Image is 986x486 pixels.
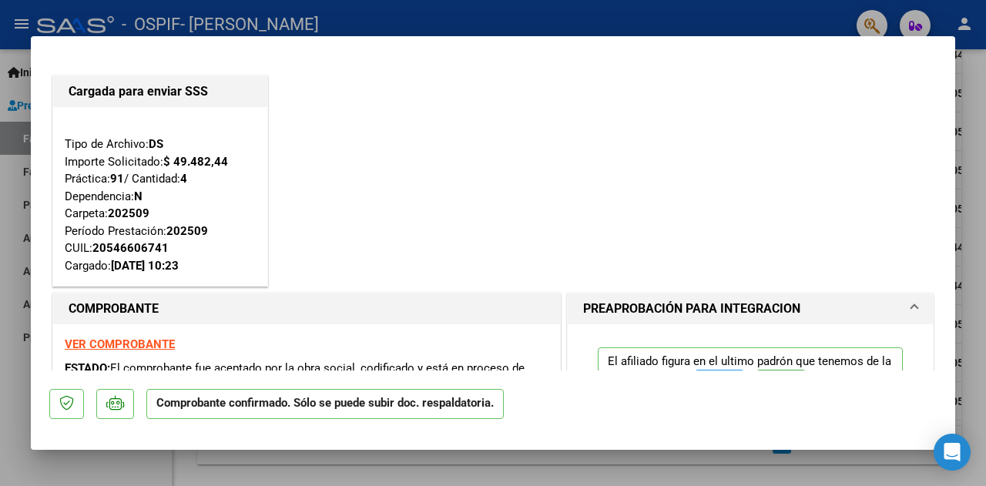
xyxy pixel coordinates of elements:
h1: PREAPROBACIÓN PARA INTEGRACION [583,300,800,318]
strong: DS [149,137,163,151]
a: VER COMPROBANTE [65,337,175,351]
strong: 4 [180,172,187,186]
div: Open Intercom Messenger [934,434,971,471]
mat-expansion-panel-header: PREAPROBACIÓN PARA INTEGRACION [568,293,933,324]
div: 20546606741 [92,240,169,257]
h1: Cargada para enviar SSS [69,82,252,101]
strong: $ 49.482,44 [163,155,228,169]
p: Comprobante confirmado. Sólo se puede subir doc. respaldatoria. [146,389,504,419]
div: Tipo de Archivo: Importe Solicitado: Práctica: / Cantidad: Dependencia: Carpeta: Período Prestaci... [65,119,256,275]
strong: 202509 [108,206,149,220]
button: FTP [695,370,744,398]
strong: [DATE] 10:23 [111,259,179,273]
strong: COMPROBANTE [69,301,159,316]
strong: 91 [110,172,124,186]
span: El comprobante fue aceptado por la obra social, codificado y está en proceso de presentación en l... [65,361,525,393]
strong: N [134,189,143,203]
strong: 202509 [166,224,208,238]
p: El afiliado figura en el ultimo padrón que tenemos de la SSS de [598,347,903,405]
span: ESTADO: [65,361,110,375]
button: SSS [756,370,806,398]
